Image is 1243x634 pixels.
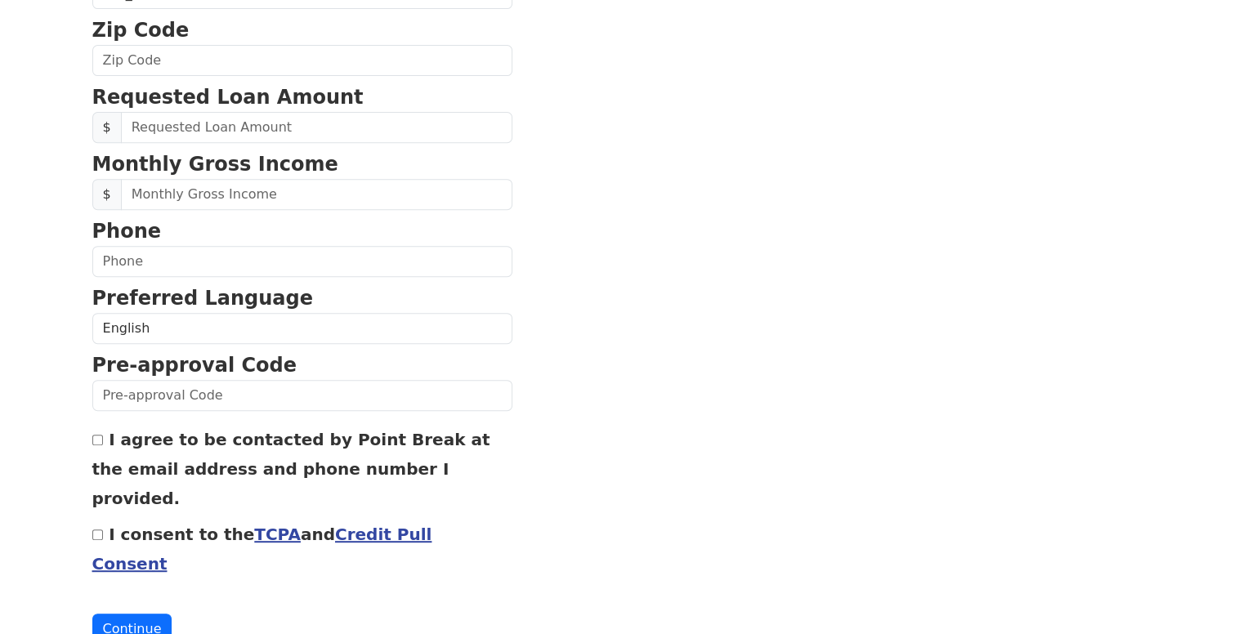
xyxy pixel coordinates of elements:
[92,45,512,76] input: Zip Code
[92,287,313,310] strong: Preferred Language
[92,430,490,508] label: I agree to be contacted by Point Break at the email address and phone number I provided.
[92,246,512,277] input: Phone
[92,525,432,574] label: I consent to the and
[92,354,297,377] strong: Pre-approval Code
[92,179,122,210] span: $
[92,19,190,42] strong: Zip Code
[92,150,512,179] p: Monthly Gross Income
[254,525,301,544] a: TCPA
[92,380,512,411] input: Pre-approval Code
[92,220,162,243] strong: Phone
[121,112,512,143] input: Requested Loan Amount
[121,179,512,210] input: Monthly Gross Income
[92,112,122,143] span: $
[92,86,364,109] strong: Requested Loan Amount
